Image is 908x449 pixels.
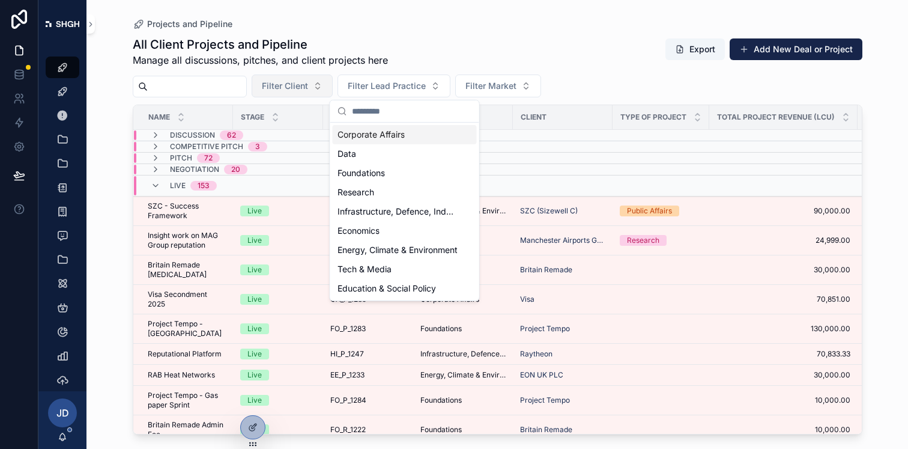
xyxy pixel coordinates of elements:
a: Live [240,370,316,380]
span: Filter Client [262,80,308,92]
a: Britain Remade [520,425,572,435]
span: Project Tempo [520,324,570,334]
a: Project Tempo [520,396,570,405]
a: Britain Remade [MEDICAL_DATA] [148,260,226,279]
span: RAB Heat Networks [148,370,215,380]
a: HI_P_1247 [330,349,406,359]
button: Select Button [252,75,333,97]
div: Live [247,264,262,275]
a: SZC (Sizewell C) [520,206,605,216]
span: Discussion [170,130,215,140]
span: Reputational Platform [148,349,222,359]
a: Visa [520,295,605,304]
a: Britain Remade [520,425,605,435]
span: Research [337,186,374,198]
a: Manchester Airports Group [520,236,605,245]
a: 10,000.00 [716,396,850,405]
span: Visa Secondment 2025 [148,290,226,309]
div: 20 [231,165,240,174]
span: FO_P_1284 [330,396,366,405]
div: Live [247,395,262,406]
a: Foundations [420,396,506,405]
div: 153 [198,181,210,191]
button: Add New Deal or Project [730,38,862,60]
a: EON UK PLC [520,370,563,380]
button: Export [665,38,725,60]
a: Raytheon [520,349,552,359]
span: EE_P_1233 [330,370,365,380]
a: Live [240,323,316,334]
a: 70,833.33 [716,349,850,359]
a: Project Tempo [520,324,605,334]
a: 70,851.00 [716,295,850,304]
span: FO_P_1283 [330,324,366,334]
a: 130,000.00 [716,324,850,334]
div: Public Affairs [627,206,672,216]
a: Live [240,424,316,435]
span: Filter Market [465,80,516,92]
a: Raytheon [520,349,605,359]
span: SZC - Success Framework [148,201,226,221]
a: Britain Remade [520,265,572,275]
div: Suggestions [330,123,479,301]
span: Infrastructure, Defence, Industrial, Transport [420,349,506,359]
span: Total Project Revenue (LCU) [717,112,835,122]
a: EE_P_1233 [330,370,406,380]
a: EON UK PLC [520,370,605,380]
span: Tech & Media [337,263,392,275]
div: 3 [255,142,260,151]
a: Foundations [420,324,506,334]
span: Type of Project [620,112,686,122]
div: Live [247,294,262,305]
a: Energy, Climate & Environment [420,370,506,380]
a: Project Tempo [520,396,605,405]
span: Insight work on MAG Group reputation [148,231,226,250]
span: Client [521,112,546,122]
div: Live [247,323,262,334]
div: Live [247,349,262,359]
div: Research [627,235,659,246]
a: Project Tempo - [GEOGRAPHIC_DATA] [148,319,226,338]
span: Pitch [170,153,192,163]
span: Foundations [420,324,462,334]
a: Live [240,294,316,305]
span: Data [337,148,356,160]
span: Live [170,181,186,191]
span: Foundations [420,425,462,435]
img: App logo [46,21,79,27]
a: 30,000.00 [716,265,850,275]
span: FO_R_1222 [330,425,366,435]
a: Research [620,235,702,246]
a: Visa [520,295,534,304]
a: Foundations [420,425,506,435]
div: scrollable content [38,48,86,391]
span: JD [56,406,69,420]
span: 90,000.00 [716,206,850,216]
span: Foundations [337,167,385,179]
span: Stage [241,112,264,122]
div: Live [247,206,262,216]
a: Live [240,349,316,359]
a: 30,000.00 [716,370,850,380]
a: Britain Remade Admin Fee [148,420,226,439]
a: Public Affairs [620,206,702,216]
span: Projects and Pipeline [147,18,232,30]
span: Project Tempo - Gas paper Sprint [148,391,226,410]
a: Projects and Pipeline [133,18,232,30]
a: SZC (Sizewell C) [520,206,578,216]
button: Select Button [337,75,450,97]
